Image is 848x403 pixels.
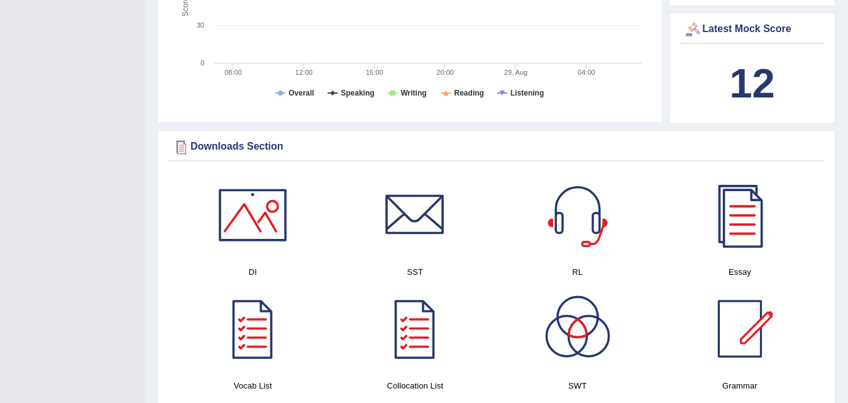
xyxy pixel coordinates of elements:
[454,89,484,97] tspan: Reading
[683,20,821,39] div: Latest Mock Score
[366,69,383,76] text: 16:00
[178,379,328,392] h4: Vocab List
[729,60,774,106] b: 12
[510,89,544,97] tspan: Listening
[665,265,815,279] h4: Essay
[400,89,426,97] tspan: Writing
[436,69,454,76] text: 20:00
[340,265,490,279] h4: SST
[503,265,653,279] h4: RL
[340,379,490,392] h4: Collocation List
[178,265,328,279] h4: DI
[503,379,653,392] h4: SWT
[224,69,242,76] text: 08:00
[665,379,815,392] h4: Grammar
[295,69,313,76] text: 12:00
[172,138,821,157] div: Downloads Section
[289,89,314,97] tspan: Overall
[197,21,204,29] text: 30
[201,59,204,67] text: 0
[504,69,527,76] tspan: 29. Aug
[341,89,374,97] tspan: Speaking
[578,69,595,76] text: 04:00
